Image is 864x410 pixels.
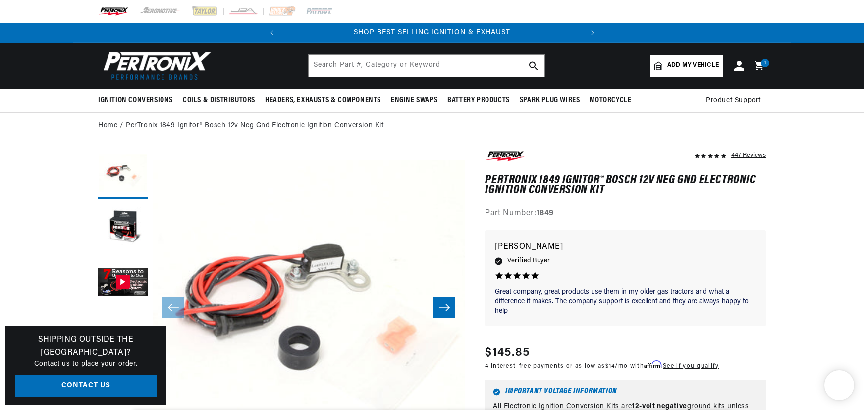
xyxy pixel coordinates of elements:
[126,120,384,131] a: PerTronix 1849 Ignitor® Bosch 12v Neg Gnd Electronic Ignition Conversion Kit
[590,95,631,105] span: Motorcycle
[162,297,184,318] button: Slide left
[537,209,554,217] strong: 1849
[507,256,550,266] span: Verified Buyer
[391,95,437,105] span: Engine Swaps
[442,89,515,112] summary: Battery Products
[706,95,761,106] span: Product Support
[585,89,636,112] summary: Motorcycle
[98,49,212,83] img: Pertronix
[644,361,661,368] span: Affirm
[265,95,381,105] span: Headers, Exhausts & Components
[485,344,530,361] span: $145.85
[15,334,157,359] h3: Shipping Outside the [GEOGRAPHIC_DATA]?
[583,23,602,43] button: Translation missing: en.sections.announcements.next_announcement
[650,55,723,77] a: Add my vehicle
[98,95,173,105] span: Ignition Conversions
[520,95,580,105] span: Spark Plug Wires
[485,207,766,220] div: Part Number:
[495,240,756,254] p: [PERSON_NAME]
[15,375,157,398] a: Contact Us
[632,403,687,410] strong: 12-volt negative
[282,27,583,38] div: 1 of 2
[605,363,615,369] span: $14
[731,149,766,161] div: 447 Reviews
[98,204,148,253] button: Load image 2 in gallery view
[663,363,719,369] a: See if you qualify - Learn more about Affirm Financing (opens in modal)
[98,120,766,131] nav: breadcrumbs
[386,89,442,112] summary: Engine Swaps
[667,61,719,70] span: Add my vehicle
[98,89,178,112] summary: Ignition Conversions
[73,23,791,43] slideshow-component: Translation missing: en.sections.announcements.announcement_bar
[447,95,510,105] span: Battery Products
[309,55,544,77] input: Search Part #, Category or Keyword
[98,149,148,199] button: Load image 1 in gallery view
[433,297,455,318] button: Slide right
[354,29,510,36] a: SHOP BEST SELLING IGNITION & EXHAUST
[183,95,255,105] span: Coils & Distributors
[260,89,386,112] summary: Headers, Exhausts & Components
[523,55,544,77] button: search button
[262,23,282,43] button: Translation missing: en.sections.announcements.previous_announcement
[485,361,719,371] p: 4 interest-free payments or as low as /mo with .
[515,89,585,112] summary: Spark Plug Wires
[706,89,766,112] summary: Product Support
[15,359,157,370] p: Contact us to place your order.
[178,89,260,112] summary: Coils & Distributors
[495,287,756,316] p: Great company, great products use them in my older gas tractors and what a difference it makes. T...
[485,175,766,196] h1: PerTronix 1849 Ignitor® Bosch 12v Neg Gnd Electronic Ignition Conversion Kit
[98,120,117,131] a: Home
[764,59,766,67] span: 1
[282,27,583,38] div: Announcement
[493,388,758,396] h6: Important Voltage Information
